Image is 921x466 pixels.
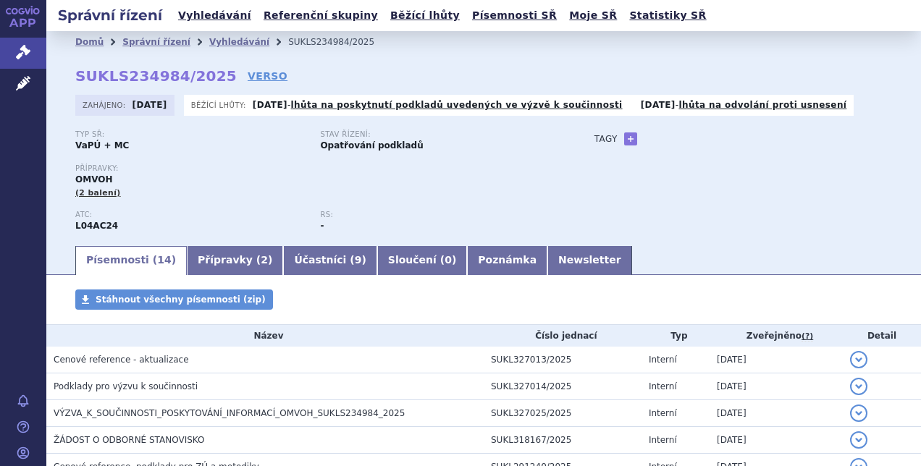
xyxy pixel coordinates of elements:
[625,6,710,25] a: Statistiky SŘ
[710,373,843,400] td: [DATE]
[191,99,249,111] span: Běžící lhůty:
[253,99,623,111] p: -
[641,99,847,111] p: -
[484,347,642,373] td: SUKL327013/2025
[377,246,467,275] a: Sloučení (0)
[75,221,118,231] strong: MIRIKIZUMAB
[850,431,867,449] button: detail
[174,6,256,25] a: Vyhledávání
[133,100,167,110] strong: [DATE]
[641,100,676,110] strong: [DATE]
[678,100,846,110] a: lhůta na odvolání proti usnesení
[122,37,190,47] a: Správní řízení
[46,5,174,25] h2: Správní řízení
[802,331,813,342] abbr: (?)
[710,347,843,373] td: [DATE]
[54,435,204,445] span: ŽÁDOST O ODBORNÉ STANOVISKO
[547,246,632,275] a: Newsletter
[75,246,187,275] a: Písemnosti (14)
[355,254,362,266] span: 9
[96,295,266,305] span: Stáhnout všechny písemnosti (zip)
[484,325,642,347] th: Číslo jednací
[75,130,306,139] p: Typ SŘ:
[624,132,637,145] a: +
[649,355,677,365] span: Interní
[75,289,273,310] a: Stáhnout všechny písemnosti (zip)
[75,211,306,219] p: ATC:
[291,100,623,110] a: lhůta na poskytnutí podkladů uvedených ve výzvě k součinnosti
[209,37,269,47] a: Vyhledávání
[75,67,237,85] strong: SUKLS234984/2025
[445,254,452,266] span: 0
[710,427,843,454] td: [DATE]
[468,6,561,25] a: Písemnosti SŘ
[75,164,565,173] p: Přípravky:
[565,6,621,25] a: Moje SŘ
[54,355,189,365] span: Cenové reference - aktualizace
[288,31,393,53] li: SUKLS234984/2025
[649,408,677,418] span: Interní
[484,373,642,400] td: SUKL327014/2025
[320,211,550,219] p: RS:
[253,100,287,110] strong: [DATE]
[467,246,547,275] a: Poznámka
[850,351,867,368] button: detail
[83,99,128,111] span: Zahájeno:
[54,381,198,391] span: Podklady pro výzvu k součinnosti
[320,140,423,151] strong: Opatřování podkladů
[710,400,843,427] td: [DATE]
[320,130,550,139] p: Stav řízení:
[54,408,405,418] span: VÝZVA_K_SOUČINNOSTI_POSKYTOVÁNÍ_INFORMACÍ_OMVOH_SUKLS234984_2025
[46,325,484,347] th: Název
[642,325,710,347] th: Typ
[850,404,867,422] button: detail
[259,6,382,25] a: Referenční skupiny
[157,254,171,266] span: 14
[594,130,618,148] h3: Tagy
[320,221,324,231] strong: -
[261,254,268,266] span: 2
[248,69,287,83] a: VERSO
[187,246,283,275] a: Přípravky (2)
[75,37,104,47] a: Domů
[484,427,642,454] td: SUKL318167/2025
[283,246,377,275] a: Účastníci (9)
[75,140,129,151] strong: VaPÚ + MC
[75,174,112,185] span: OMVOH
[649,435,677,445] span: Interní
[386,6,464,25] a: Běžící lhůty
[843,325,921,347] th: Detail
[75,188,121,198] span: (2 balení)
[850,378,867,395] button: detail
[710,325,843,347] th: Zveřejněno
[484,400,642,427] td: SUKL327025/2025
[649,381,677,391] span: Interní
